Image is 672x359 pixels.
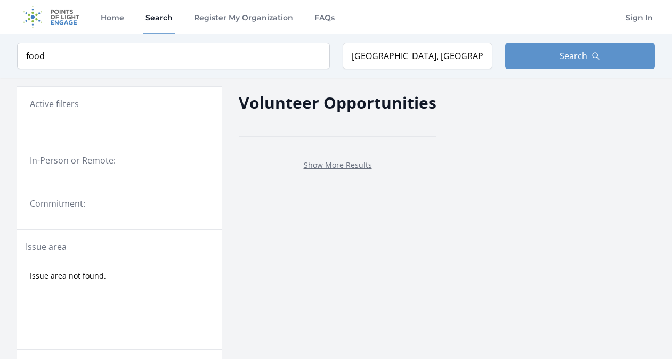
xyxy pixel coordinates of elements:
input: Keyword [17,43,330,69]
legend: Commitment: [30,197,209,210]
legend: In-Person or Remote: [30,154,209,167]
legend: Issue area [26,240,67,253]
input: Location [343,43,492,69]
a: Show More Results [304,160,372,170]
span: Search [560,50,587,62]
span: Issue area not found. [30,271,106,281]
h2: Volunteer Opportunities [239,91,436,115]
h3: Active filters [30,97,79,110]
button: Search [505,43,655,69]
